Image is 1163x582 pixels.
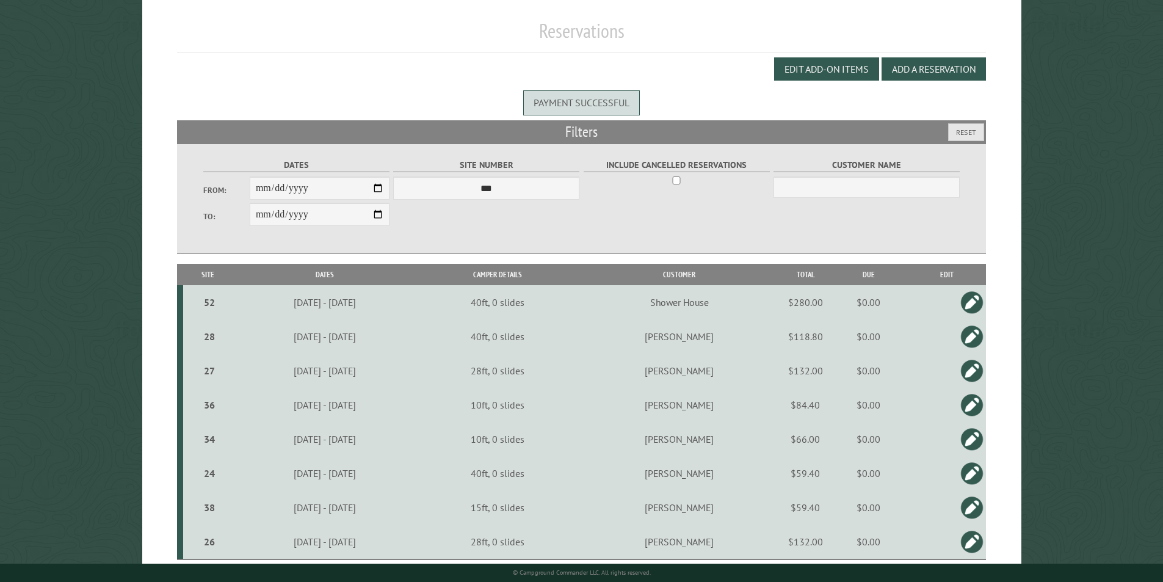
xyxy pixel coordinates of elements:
[578,319,781,354] td: [PERSON_NAME]
[234,536,415,548] div: [DATE] - [DATE]
[781,354,830,388] td: $132.00
[234,501,415,514] div: [DATE] - [DATE]
[188,467,231,479] div: 24
[948,123,984,141] button: Reset
[417,285,578,319] td: 40ft, 0 slides
[523,90,640,115] div: Payment successful
[188,433,231,445] div: 34
[188,330,231,343] div: 28
[781,525,830,559] td: $132.00
[830,285,907,319] td: $0.00
[781,319,830,354] td: $118.80
[830,456,907,490] td: $0.00
[203,211,250,222] label: To:
[578,456,781,490] td: [PERSON_NAME]
[830,490,907,525] td: $0.00
[578,264,781,285] th: Customer
[188,501,231,514] div: 38
[781,490,830,525] td: $59.40
[417,422,578,456] td: 10ft, 0 slides
[177,120,987,144] h2: Filters
[830,264,907,285] th: Due
[781,422,830,456] td: $66.00
[513,569,651,577] small: © Campground Commander LLC. All rights reserved.
[188,399,231,411] div: 36
[774,158,960,172] label: Customer Name
[234,467,415,479] div: [DATE] - [DATE]
[830,525,907,559] td: $0.00
[188,365,231,377] div: 27
[830,388,907,422] td: $0.00
[177,19,987,53] h1: Reservations
[584,158,770,172] label: Include Cancelled Reservations
[234,365,415,377] div: [DATE] - [DATE]
[774,57,879,81] button: Edit Add-on Items
[830,319,907,354] td: $0.00
[417,525,578,559] td: 28ft, 0 slides
[578,285,781,319] td: Shower House
[781,456,830,490] td: $59.40
[417,319,578,354] td: 40ft, 0 slides
[417,388,578,422] td: 10ft, 0 slides
[203,184,250,196] label: From:
[188,296,231,308] div: 52
[233,264,417,285] th: Dates
[417,490,578,525] td: 15ft, 0 slides
[578,525,781,559] td: [PERSON_NAME]
[882,57,986,81] button: Add a Reservation
[781,285,830,319] td: $280.00
[183,264,233,285] th: Site
[907,264,986,285] th: Edit
[830,354,907,388] td: $0.00
[234,399,415,411] div: [DATE] - [DATE]
[578,490,781,525] td: [PERSON_NAME]
[234,330,415,343] div: [DATE] - [DATE]
[417,264,578,285] th: Camper Details
[781,388,830,422] td: $84.40
[234,433,415,445] div: [DATE] - [DATE]
[203,158,389,172] label: Dates
[578,354,781,388] td: [PERSON_NAME]
[830,422,907,456] td: $0.00
[234,296,415,308] div: [DATE] - [DATE]
[393,158,579,172] label: Site Number
[417,354,578,388] td: 28ft, 0 slides
[188,536,231,548] div: 26
[417,456,578,490] td: 40ft, 0 slides
[781,264,830,285] th: Total
[578,388,781,422] td: [PERSON_NAME]
[578,422,781,456] td: [PERSON_NAME]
